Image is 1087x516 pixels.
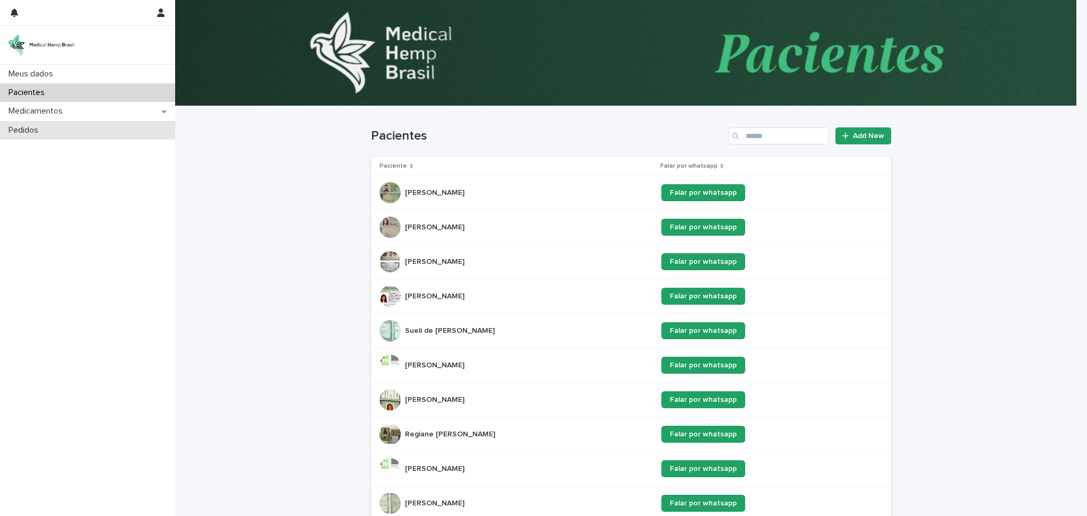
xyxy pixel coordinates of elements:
tr: [PERSON_NAME][PERSON_NAME] Falar por whatsapp [371,210,891,245]
a: Falar por whatsapp [661,219,745,236]
img: 4UqDjhnrSSm1yqNhTQ7x [8,35,74,56]
tr: Sueli de [PERSON_NAME]Sueli de [PERSON_NAME] Falar por whatsapp [371,314,891,348]
a: Falar por whatsapp [661,288,745,305]
h1: Pacientes [371,128,724,144]
p: Regiane [PERSON_NAME] [405,428,497,439]
p: [PERSON_NAME] [405,255,467,266]
p: [PERSON_NAME] [405,462,467,474]
span: Falar por whatsapp [670,223,737,231]
tr: [PERSON_NAME][PERSON_NAME] Falar por whatsapp [371,245,891,279]
p: Medicamentos [4,106,71,116]
a: Falar por whatsapp [661,460,745,477]
p: [PERSON_NAME] [405,290,467,301]
tr: [PERSON_NAME][PERSON_NAME] Falar por whatsapp [371,279,891,314]
p: Pedidos [4,125,47,135]
p: Paciente [379,160,407,172]
span: Falar por whatsapp [670,396,737,403]
a: Falar por whatsapp [661,495,745,512]
a: Falar por whatsapp [661,184,745,201]
span: Falar por whatsapp [670,258,737,265]
input: Search [728,127,829,144]
tr: [PERSON_NAME][PERSON_NAME] Falar por whatsapp [371,452,891,486]
p: [PERSON_NAME] [405,186,467,197]
a: Falar por whatsapp [661,322,745,339]
span: Falar por whatsapp [670,465,737,472]
a: Falar por whatsapp [661,253,745,270]
a: Add New [835,127,891,144]
span: Add New [853,132,884,140]
a: Falar por whatsapp [661,357,745,374]
span: Falar por whatsapp [670,431,737,438]
tr: [PERSON_NAME][PERSON_NAME] Falar por whatsapp [371,176,891,210]
p: [PERSON_NAME] [405,393,467,405]
p: [PERSON_NAME] [405,359,467,370]
span: Falar por whatsapp [670,327,737,334]
span: Falar por whatsapp [670,362,737,369]
tr: [PERSON_NAME][PERSON_NAME] Falar por whatsapp [371,348,891,383]
span: Falar por whatsapp [670,189,737,196]
p: Sueli de [PERSON_NAME] [405,324,497,336]
a: Falar por whatsapp [661,426,745,443]
a: Falar por whatsapp [661,391,745,408]
span: Falar por whatsapp [670,500,737,507]
p: Meus dados [4,69,62,79]
tr: [PERSON_NAME][PERSON_NAME] Falar por whatsapp [371,383,891,417]
tr: Regiane [PERSON_NAME]Regiane [PERSON_NAME] Falar por whatsapp [371,417,891,452]
span: Falar por whatsapp [670,293,737,300]
p: Pacientes [4,88,53,98]
p: [PERSON_NAME] [405,221,467,232]
p: Falar por whatsapp [660,160,718,172]
p: [PERSON_NAME] [405,497,467,508]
